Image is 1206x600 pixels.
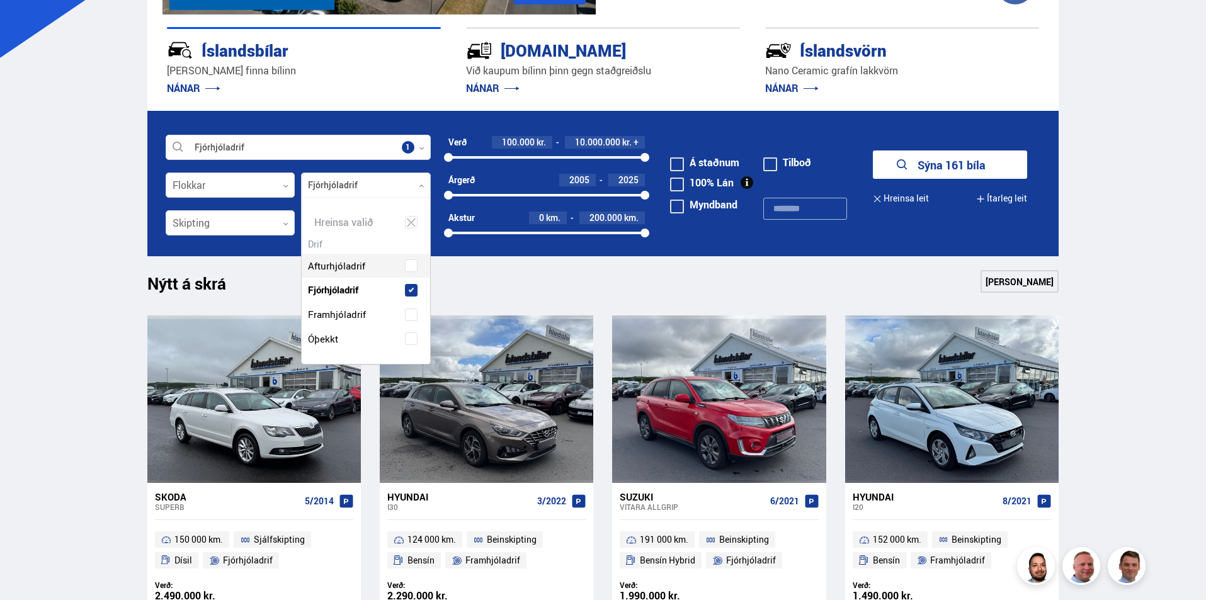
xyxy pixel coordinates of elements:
[223,553,273,568] span: Fjórhjóladrif
[620,502,765,511] div: Vitara ALLGRIP
[620,580,719,590] div: Verð:
[448,213,475,223] div: Akstur
[853,491,998,502] div: Hyundai
[387,580,487,590] div: Verð:
[1003,496,1032,506] span: 8/2021
[174,532,223,547] span: 150 000 km.
[466,81,520,95] a: NÁNAR
[407,532,456,547] span: 124 000 km.
[466,64,740,78] p: Við kaupum bílinn þinn gegn staðgreiðslu
[308,305,366,324] span: Framhjóladrif
[10,5,48,43] button: Opna LiveChat spjallviðmót
[981,270,1059,293] a: [PERSON_NAME]
[640,553,695,568] span: Bensín Hybrid
[537,137,546,147] span: kr.
[1064,549,1102,587] img: siFngHWaQ9KaOqBr.png
[147,274,248,300] h1: Nýtt á skrá
[167,64,441,78] p: [PERSON_NAME] finna bílinn
[448,175,475,185] div: Árgerð
[466,37,492,64] img: tr5P-W3DuiFaO7aO.svg
[539,212,544,224] span: 0
[622,137,632,147] span: kr.
[569,174,589,186] span: 2005
[634,137,639,147] span: +
[873,150,1027,179] button: Sýna 161 bíla
[620,491,765,502] div: Suzuki
[853,580,952,590] div: Verð:
[387,491,532,502] div: Hyundai
[765,37,792,64] img: -Svtn6bYgwAsiwNX.svg
[407,553,435,568] span: Bensín
[873,553,900,568] span: Bensín
[670,178,734,188] label: 100% Lán
[155,502,300,511] div: Superb
[575,136,620,148] span: 10.000.000
[873,532,921,547] span: 152 000 km.
[308,330,338,348] span: Óþekkt
[308,257,365,275] span: Afturhjóladrif
[765,64,1039,78] p: Nano Ceramic grafín lakkvörn
[670,200,737,210] label: Myndband
[546,213,560,223] span: km.
[302,210,430,235] div: Hreinsa valið
[976,184,1027,213] button: Ítarleg leit
[387,502,532,511] div: i30
[254,532,305,547] span: Sjálfskipting
[502,136,535,148] span: 100.000
[448,137,467,147] div: Verð
[465,553,520,568] span: Framhjóladrif
[537,496,566,506] span: 3/2022
[618,174,639,186] span: 2025
[305,496,334,506] span: 5/2014
[765,38,994,60] div: Íslandsvörn
[466,38,695,60] div: [DOMAIN_NAME]
[167,81,220,95] a: NÁNAR
[719,532,769,547] span: Beinskipting
[765,81,819,95] a: NÁNAR
[853,502,998,511] div: i20
[167,37,193,64] img: JRvxyua_JYH6wB4c.svg
[624,213,639,223] span: km.
[1019,549,1057,587] img: nhp88E3Fdnt1Opn2.png
[1110,549,1147,587] img: FbJEzSuNWCJXmdc-.webp
[487,532,537,547] span: Beinskipting
[770,496,799,506] span: 6/2021
[726,553,776,568] span: Fjórhjóladrif
[873,184,929,213] button: Hreinsa leit
[155,580,254,590] div: Verð:
[952,532,1001,547] span: Beinskipting
[640,532,688,547] span: 191 000 km.
[167,38,396,60] div: Íslandsbílar
[589,212,622,224] span: 200.000
[308,281,358,299] span: Fjórhjóladrif
[670,157,739,167] label: Á staðnum
[763,157,811,167] label: Tilboð
[155,491,300,502] div: Skoda
[930,553,985,568] span: Framhjóladrif
[174,553,192,568] span: Dísil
